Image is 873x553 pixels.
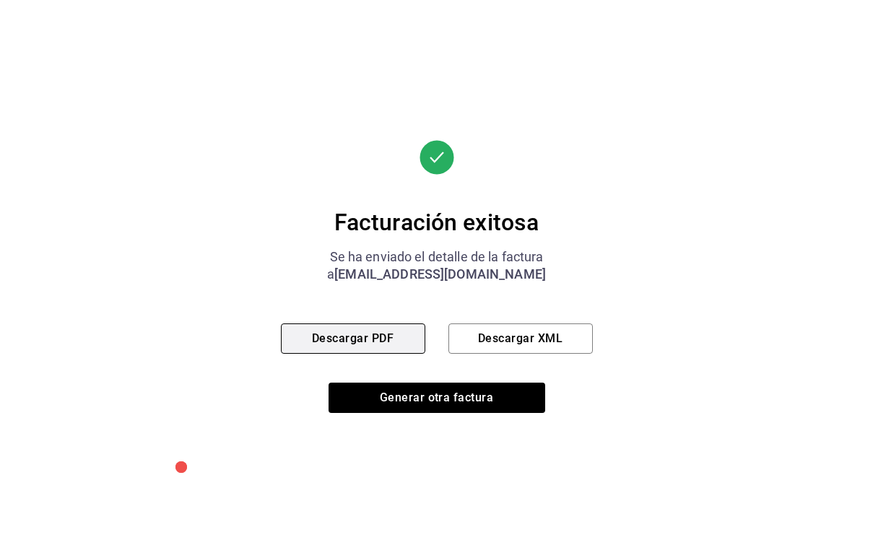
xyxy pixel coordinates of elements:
button: Descargar XML [448,323,593,354]
span: [EMAIL_ADDRESS][DOMAIN_NAME] [334,266,546,282]
div: Facturación exitosa [281,208,593,237]
div: Se ha enviado el detalle de la factura [281,248,593,266]
button: Descargar PDF [281,323,425,354]
div: a [281,266,593,283]
button: Generar otra factura [329,383,545,413]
